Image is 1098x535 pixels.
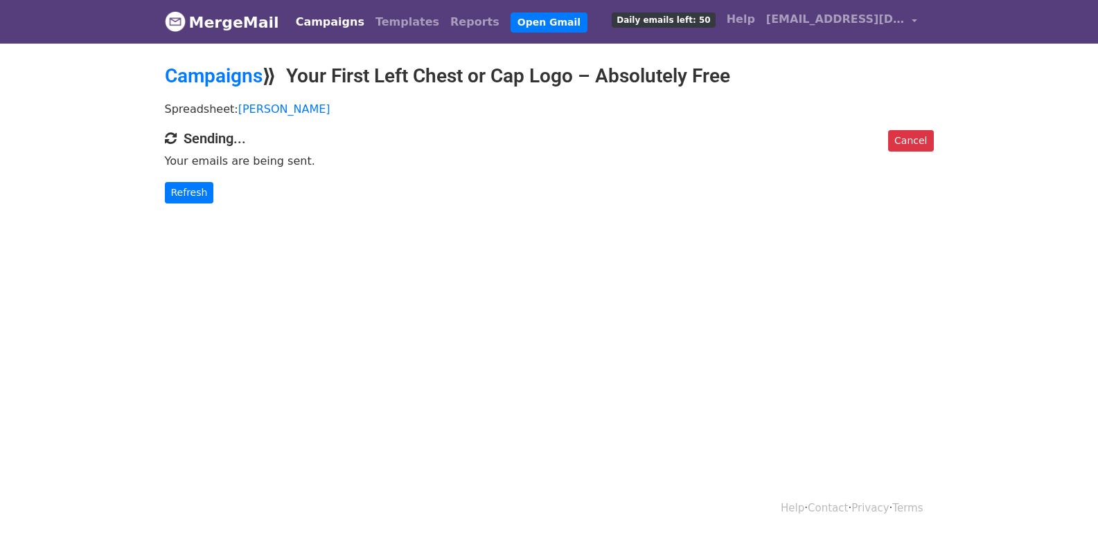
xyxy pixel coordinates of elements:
[511,12,587,33] a: Open Gmail
[445,8,505,36] a: Reports
[808,502,848,514] a: Contact
[766,11,905,28] span: [EMAIL_ADDRESS][DOMAIN_NAME]
[238,102,330,116] a: [PERSON_NAME]
[165,11,186,32] img: MergeMail logo
[165,182,214,203] a: Refresh
[165,8,279,37] a: MergeMail
[165,64,263,87] a: Campaigns
[606,6,720,33] a: Daily emails left: 50
[370,8,445,36] a: Templates
[165,130,934,147] h4: Sending...
[781,502,804,514] a: Help
[612,12,715,28] span: Daily emails left: 50
[165,102,934,116] p: Spreadsheet:
[290,8,370,36] a: Campaigns
[888,130,933,152] a: Cancel
[165,64,934,88] h2: ⟫ Your First Left Chest or Cap Logo – Absolutely Free
[851,502,889,514] a: Privacy
[761,6,923,38] a: [EMAIL_ADDRESS][DOMAIN_NAME]
[165,154,934,168] p: Your emails are being sent.
[721,6,761,33] a: Help
[892,502,923,514] a: Terms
